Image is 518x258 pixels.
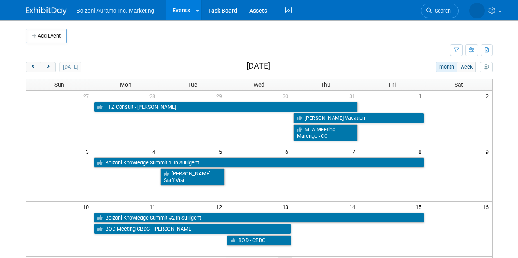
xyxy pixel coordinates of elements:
a: Bolzoni Knowledge Summit #2 In Sulligent [94,213,425,223]
span: 6 [285,146,292,157]
span: 29 [215,91,226,101]
span: 3 [85,146,93,157]
img: Casey Coats [469,3,485,18]
span: Fri [389,81,396,88]
span: 15 [415,202,425,212]
span: Mon [120,81,131,88]
button: [DATE] [59,62,81,72]
a: BOD Meeting CBDC - [PERSON_NAME] [94,224,292,234]
span: 31 [348,91,359,101]
span: 11 [149,202,159,212]
img: ExhibitDay [26,7,67,15]
i: Personalize Calendar [484,65,489,70]
a: Bolzoni Knowledge Summit 1--In Sulligent [94,157,425,168]
span: 28 [149,91,159,101]
span: Sun [54,81,64,88]
span: Search [432,8,451,14]
a: [PERSON_NAME] Staff Visit [160,168,225,185]
h2: [DATE] [247,62,270,71]
button: Add Event [26,29,67,43]
a: BOD - CBDC [227,235,292,246]
span: 9 [485,146,492,157]
span: 13 [282,202,292,212]
button: next [41,62,56,72]
span: 5 [218,146,226,157]
span: 8 [418,146,425,157]
a: FTZ Consult - [PERSON_NAME] [94,102,358,112]
span: 30 [282,91,292,101]
button: week [457,62,476,72]
span: Wed [253,81,265,88]
span: Tue [188,81,197,88]
span: Thu [321,81,330,88]
span: 4 [152,146,159,157]
span: 14 [348,202,359,212]
span: 16 [482,202,492,212]
a: Search [421,4,459,18]
button: prev [26,62,41,72]
button: month [436,62,457,72]
a: MLA Meeting Marengo - CC [293,124,358,141]
span: 1 [418,91,425,101]
span: 12 [215,202,226,212]
button: myCustomButton [480,62,492,72]
span: Bolzoni Auramo Inc. Marketing [77,7,154,14]
span: 10 [82,202,93,212]
span: 7 [351,146,359,157]
span: Sat [455,81,463,88]
span: 27 [82,91,93,101]
a: [PERSON_NAME] Vacation [293,113,424,123]
span: 2 [485,91,492,101]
